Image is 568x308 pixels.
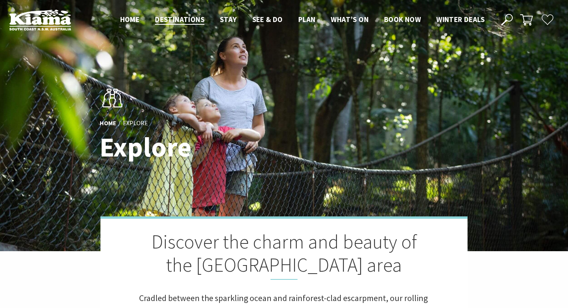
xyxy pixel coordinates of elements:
[139,230,429,280] h2: Discover the charm and beauty of the [GEOGRAPHIC_DATA] area
[331,15,369,24] span: What’s On
[155,15,204,24] span: Destinations
[112,14,492,26] nav: Main Menu
[123,118,148,128] li: Explore
[252,15,283,24] span: See & Do
[100,119,116,128] a: Home
[298,15,316,24] span: Plan
[220,15,237,24] span: Stay
[9,9,71,31] img: Kiama Logo
[384,15,421,24] span: Book now
[100,132,318,162] h1: Explore
[120,15,140,24] span: Home
[436,15,485,24] span: Winter Deals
